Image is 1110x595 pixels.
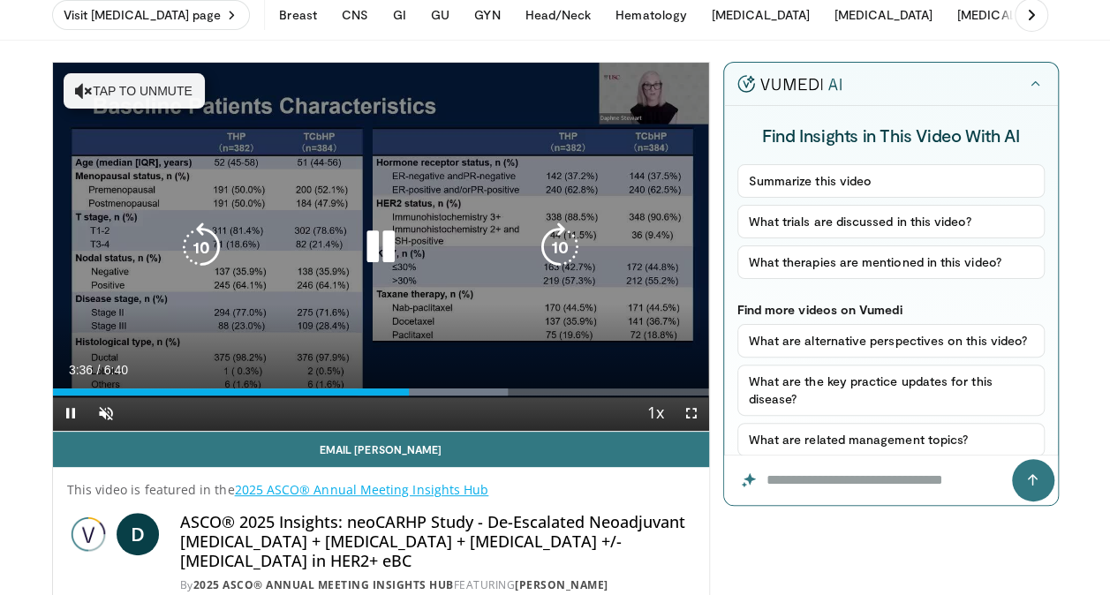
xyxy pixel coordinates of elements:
[737,205,1045,238] button: What trials are discussed in this video?
[64,73,205,109] button: Tap to unmute
[53,388,709,395] div: Progress Bar
[69,363,93,377] span: 3:36
[180,577,695,593] div: By FEATURING
[737,302,1045,317] p: Find more videos on Vumedi
[53,432,709,467] a: Email [PERSON_NAME]
[88,395,124,431] button: Unmute
[193,577,454,592] a: 2025 ASCO® Annual Meeting Insights Hub
[104,363,128,377] span: 6:40
[515,577,608,592] a: [PERSON_NAME]
[638,395,674,431] button: Playback Rate
[67,513,109,555] img: 2025 ASCO® Annual Meeting Insights Hub
[674,395,709,431] button: Fullscreen
[737,75,842,93] img: vumedi-ai-logo.v2.svg
[67,481,695,499] p: This video is featured in the
[53,63,709,432] video-js: Video Player
[737,365,1045,416] button: What are the key practice updates for this disease?
[737,164,1045,198] button: Summarize this video
[97,363,101,377] span: /
[180,513,695,570] h4: ASCO® 2025 Insights: neoCARHP Study - De-Escalated Neoadjuvant [MEDICAL_DATA] + [MEDICAL_DATA] + ...
[737,324,1045,358] button: What are alternative perspectives on this video?
[235,481,489,498] a: 2025 ASCO® Annual Meeting Insights Hub
[737,423,1045,456] button: What are related management topics?
[53,395,88,431] button: Pause
[724,456,1058,505] input: Question for the AI
[737,124,1045,147] h4: Find Insights in This Video With AI
[117,513,159,555] a: D
[737,245,1045,279] button: What therapies are mentioned in this video?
